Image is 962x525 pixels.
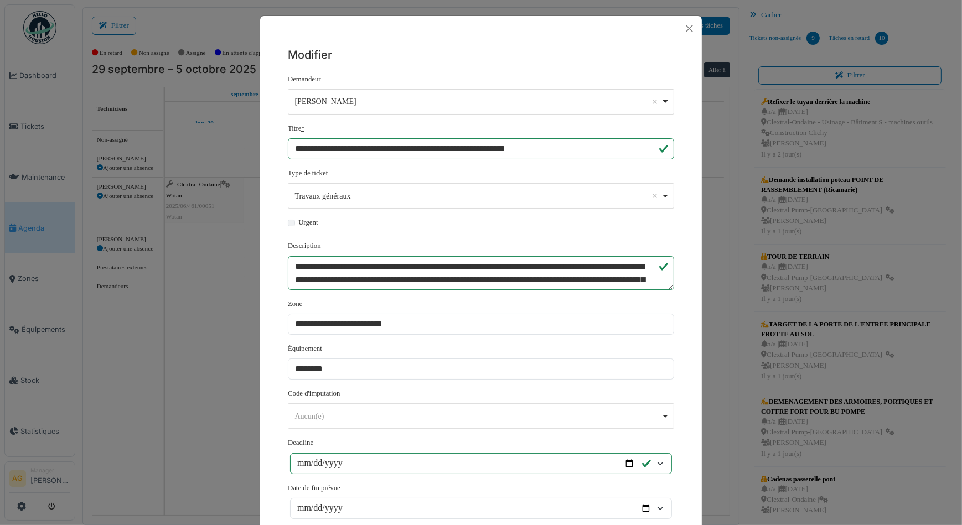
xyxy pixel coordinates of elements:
[298,217,318,228] label: Urgent
[295,96,661,107] div: [PERSON_NAME]
[288,123,305,134] label: Titre
[649,96,660,107] button: Remove item: '18574'
[288,344,322,354] label: Équipement
[288,438,313,448] label: Deadline
[288,46,674,63] h5: Modifier
[288,299,302,309] label: Zone
[301,124,304,132] abbr: Requis
[649,190,660,201] button: Remove item: '1202'
[295,190,661,202] div: Travaux généraux
[288,241,321,251] label: Description
[288,388,340,399] label: Code d'imputation
[288,168,328,179] label: Type de ticket
[295,410,661,422] div: Aucun(e)
[288,483,340,493] label: Date de fin prévue
[288,74,321,85] label: Demandeur
[681,20,697,37] button: Close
